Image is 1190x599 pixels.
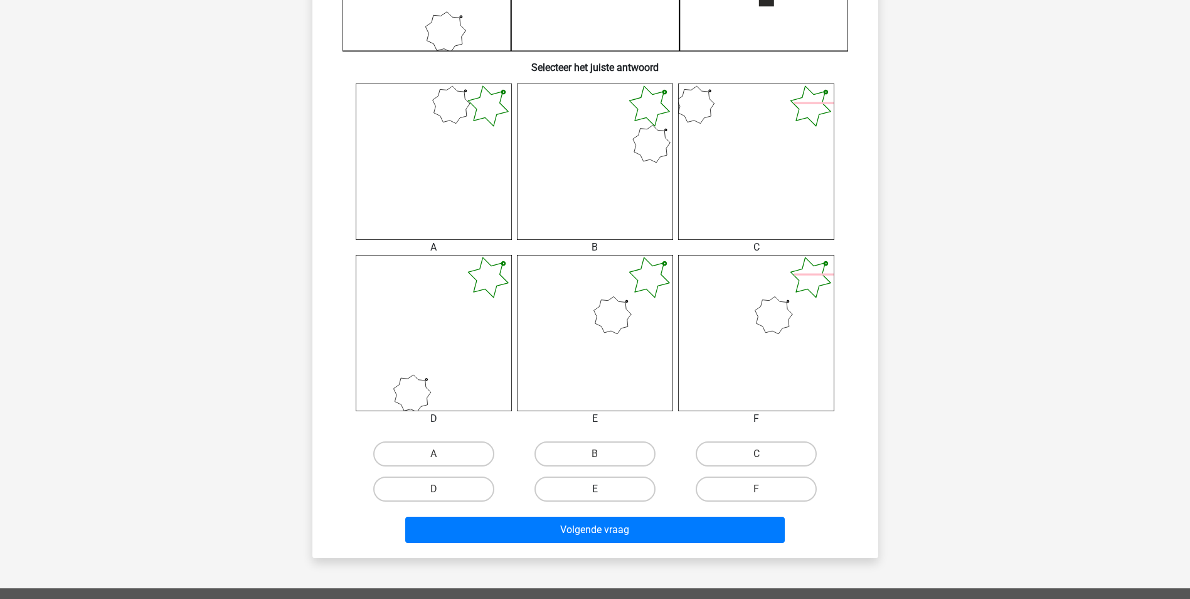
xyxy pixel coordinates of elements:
label: D [373,477,494,502]
label: F [696,477,817,502]
label: C [696,441,817,467]
button: Volgende vraag [405,517,785,543]
label: E [534,477,656,502]
div: A [346,240,521,255]
div: C [669,240,844,255]
div: E [507,411,683,426]
div: F [669,411,844,426]
label: B [534,441,656,467]
div: B [507,240,683,255]
h6: Selecteer het juiste antwoord [332,51,858,73]
label: A [373,441,494,467]
div: D [346,411,521,426]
